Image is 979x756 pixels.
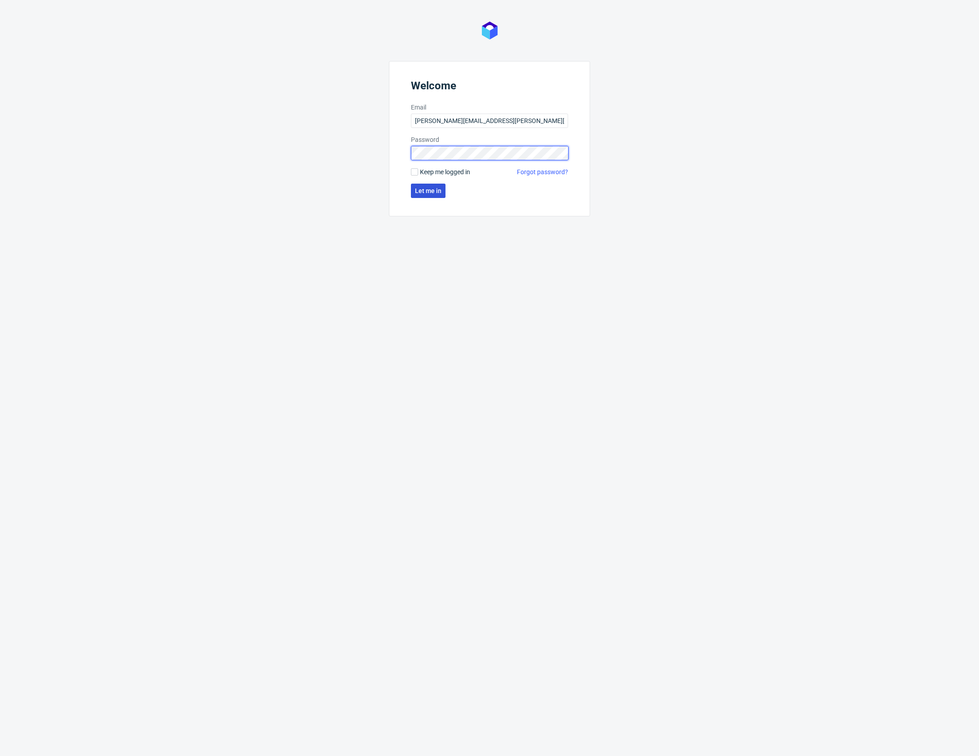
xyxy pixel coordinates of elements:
[420,167,470,176] span: Keep me logged in
[411,184,445,198] button: Let me in
[411,79,568,96] header: Welcome
[517,167,568,176] a: Forgot password?
[411,135,568,144] label: Password
[415,188,441,194] span: Let me in
[411,114,568,128] input: you@youremail.com
[411,103,568,112] label: Email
